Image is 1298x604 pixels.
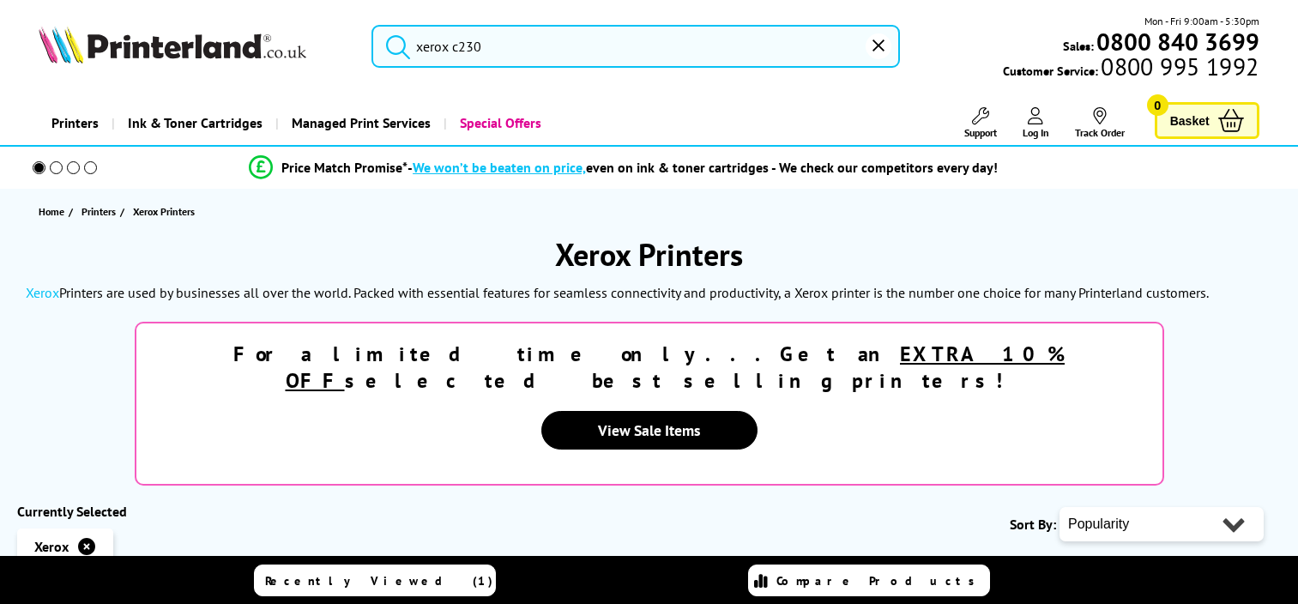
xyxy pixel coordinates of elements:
span: Ink & Toner Cartridges [128,101,263,145]
a: Compare Products [748,565,990,596]
h1: Xerox Printers [17,234,1281,275]
a: View Sale Items [541,411,758,450]
a: Printerland Logo [39,26,350,67]
a: Printers [39,101,112,145]
span: Compare Products [776,573,984,589]
span: Mon - Fri 9:00am - 5:30pm [1144,13,1259,29]
u: EXTRA 10% OFF [286,341,1066,394]
a: Managed Print Services [275,101,444,145]
span: Basket [1170,109,1210,132]
span: Printers [82,202,116,220]
a: Xerox [26,284,59,301]
span: 0800 995 1992 [1098,58,1259,75]
span: Sales: [1063,38,1094,54]
a: Printers [82,202,120,220]
a: Special Offers [444,101,554,145]
a: Basket 0 [1155,102,1259,139]
span: Log In [1023,126,1049,139]
a: Log In [1023,107,1049,139]
li: modal_Promise [9,153,1238,183]
span: Support [964,126,997,139]
img: Printerland Logo [39,26,306,63]
a: Support [964,107,997,139]
p: Printers are used by businesses all over the world. Packed with essential features for seamless c... [26,284,1209,301]
a: 0800 840 3699 [1094,33,1259,50]
a: Recently Viewed (1) [254,565,496,596]
span: 0 [1147,94,1168,116]
strong: For a limited time only...Get an selected best selling printers! [233,341,1065,394]
span: Xerox Printers [133,205,195,218]
div: Currently Selected [17,503,282,520]
b: 0800 840 3699 [1096,26,1259,57]
span: Recently Viewed (1) [265,573,493,589]
a: Track Order [1075,107,1125,139]
div: - even on ink & toner cartridges - We check our competitors every day! [408,159,998,176]
a: Ink & Toner Cartridges [112,101,275,145]
span: Sort By: [1010,516,1056,533]
input: Search [371,25,900,68]
span: Customer Service: [1003,58,1259,79]
span: Xerox [34,538,69,555]
a: Home [39,202,69,220]
span: We won’t be beaten on price, [413,159,586,176]
span: Price Match Promise* [281,159,408,176]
